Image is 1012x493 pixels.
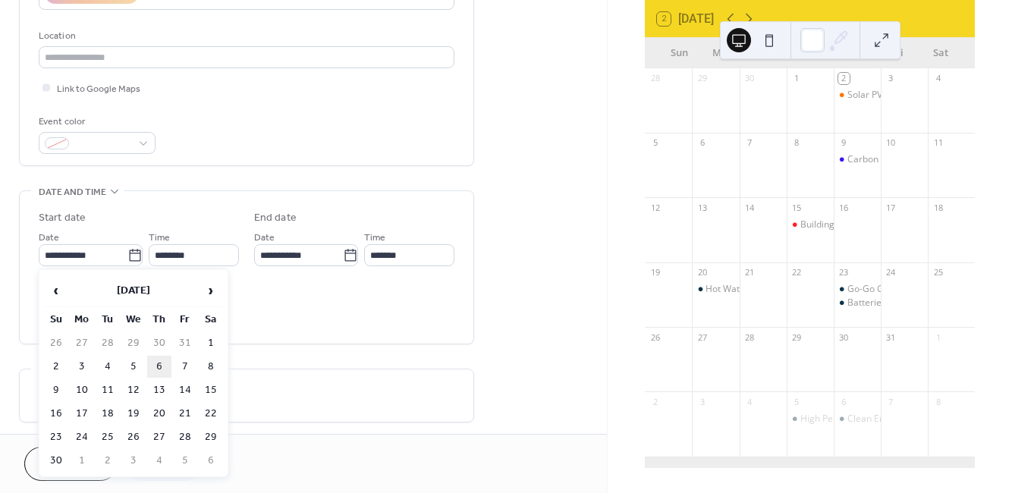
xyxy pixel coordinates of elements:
td: 3 [70,356,94,378]
td: 29 [121,332,146,354]
div: 5 [791,396,803,407]
td: 10 [70,379,94,401]
th: We [121,309,146,331]
td: 3 [121,450,146,472]
div: High Performance Homes Valuation Part 1 [800,413,979,425]
div: Location [39,28,451,44]
td: 9 [44,379,68,401]
div: Carbon Free Homes: Features, Benefits, Valuation, Parts 1-3 [834,153,881,166]
div: 15 [791,202,803,213]
td: 6 [199,450,223,472]
td: 27 [70,332,94,354]
td: 16 [44,403,68,425]
span: Date and time [39,184,106,200]
div: 7 [885,396,897,407]
div: Building Walkthrough – Finding Energy Waste [800,218,991,231]
div: 23 [838,267,850,278]
td: 28 [96,332,120,354]
td: 19 [121,403,146,425]
td: 14 [173,379,197,401]
th: [DATE] [70,275,197,307]
td: 1 [70,450,94,472]
div: 20 [696,267,708,278]
div: 24 [885,267,897,278]
div: 4 [744,396,756,407]
td: 31 [173,332,197,354]
div: 28 [744,331,756,343]
td: 4 [147,450,171,472]
div: Clean Energy Homes Parts 1-4 [834,413,881,425]
span: ‹ [45,275,68,306]
div: Sat [919,38,963,68]
div: Building Walkthrough – Finding Energy Waste [787,218,834,231]
div: Sun [657,38,701,68]
div: High Performance Homes Valuation Part 1 [787,413,834,425]
div: 3 [696,396,708,407]
td: 1 [199,332,223,354]
div: 14 [744,202,756,213]
div: 30 [744,73,756,84]
div: 29 [696,73,708,84]
div: 7 [744,137,756,149]
td: 26 [121,426,146,448]
span: › [200,275,222,306]
div: 28 [649,73,661,84]
th: Mo [70,309,94,331]
td: 20 [147,403,171,425]
td: 21 [173,403,197,425]
td: 2 [96,450,120,472]
th: Fr [173,309,197,331]
div: 4 [932,73,944,84]
div: 11 [932,137,944,149]
th: Tu [96,309,120,331]
div: Solar PV: Technology and Valuation Parts 1-3 [834,89,881,102]
div: 13 [696,202,708,213]
td: 18 [96,403,120,425]
td: 8 [199,356,223,378]
td: 29 [199,426,223,448]
td: 28 [173,426,197,448]
button: Cancel [24,447,118,481]
td: 15 [199,379,223,401]
td: 22 [199,403,223,425]
span: Time [149,230,170,246]
td: 5 [173,450,197,472]
div: 5 [649,137,661,149]
th: Th [147,309,171,331]
td: 30 [147,332,171,354]
td: 25 [96,426,120,448]
div: 1 [791,73,803,84]
span: Link to Google Maps [57,81,140,97]
td: 4 [96,356,120,378]
div: 18 [932,202,944,213]
div: 10 [885,137,897,149]
div: Start date [39,210,86,226]
th: Su [44,309,68,331]
div: 2 [649,396,661,407]
div: Go-Go Gadget Hot Water: Unlocking Split HPWHs Webinar [834,283,881,296]
div: 21 [744,267,756,278]
td: 30 [44,450,68,472]
td: 7 [173,356,197,378]
td: 12 [121,379,146,401]
div: 26 [649,331,661,343]
div: 8 [791,137,803,149]
td: 5 [121,356,146,378]
td: 23 [44,426,68,448]
td: 26 [44,332,68,354]
div: End date [254,210,297,226]
span: Date [39,230,59,246]
td: 6 [147,356,171,378]
div: 31 [885,331,897,343]
td: 13 [147,379,171,401]
div: 6 [838,396,850,407]
div: 25 [932,267,944,278]
td: 2 [44,356,68,378]
div: 16 [838,202,850,213]
div: 27 [696,331,708,343]
div: Batteries Hidden in Plain Sight: HPWH w/ Thermal Storage Webinar [834,297,881,309]
td: 17 [70,403,94,425]
div: 29 [791,331,803,343]
div: 19 [649,267,661,278]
